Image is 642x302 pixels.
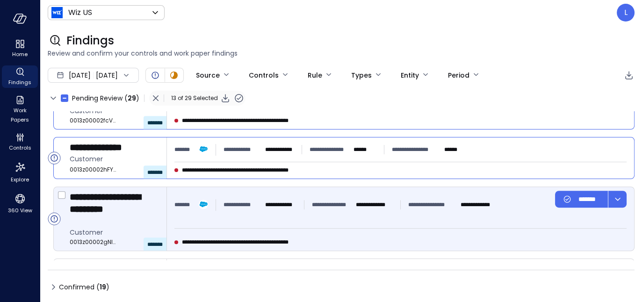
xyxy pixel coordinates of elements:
div: Source [196,67,220,83]
div: Work Papers [2,93,38,125]
div: Types [351,67,372,83]
div: Leah Collins [617,4,635,22]
span: 0013z00002gNlfRAAS [70,237,116,247]
span: Findings [66,33,114,48]
span: Review and confirm your controls and work paper findings [48,48,635,58]
span: 0013z00002fcVQ6AAM [70,116,116,125]
span: 13 of 29 Selected [171,93,217,103]
span: 29 [128,93,136,103]
button: dropdown-icon-button [608,191,627,208]
span: Work Papers [6,106,34,124]
div: In Progress [168,70,180,81]
p: L [624,7,628,18]
img: Icon [51,7,63,18]
div: Findings [2,65,38,88]
div: Rule [308,67,322,83]
div: Button group with a nested menu [555,191,627,208]
div: Export to CSV [220,93,231,104]
span: Customer [70,154,159,164]
span: Pending Review [72,91,139,106]
div: Explore [2,159,38,185]
div: Controls [249,67,279,83]
span: Customer [70,227,159,237]
p: Wiz US [68,7,92,18]
div: Home [2,37,38,60]
span: Confirmed [59,280,109,295]
div: ( ) [96,282,109,292]
span: 19 [100,282,106,292]
div: Entity [401,67,419,83]
div: 360 View [2,191,38,216]
div: Open [150,70,161,81]
div: Period [448,67,469,83]
span: [DATE] [69,70,91,80]
div: Export to CSV [623,70,635,81]
div: Open [48,212,61,225]
span: 360 View [8,206,32,215]
div: ( ) [124,93,139,103]
div: Open [48,151,61,165]
span: Controls [9,143,31,152]
div: Controls [2,131,38,153]
span: Explore [11,175,29,184]
span: Findings [8,78,31,87]
span: 0013z00002hFYAgAAO [70,165,116,174]
span: Home [12,50,28,59]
